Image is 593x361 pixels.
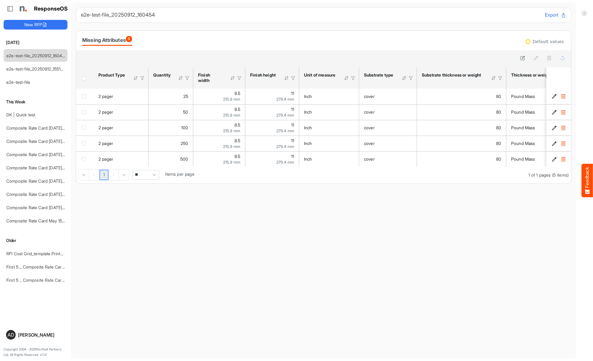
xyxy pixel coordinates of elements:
a: Page 1 of 1 Pages [99,170,109,180]
div: Product Type [98,72,125,78]
button: Delete [560,109,566,115]
div: Missing Attributes [82,36,132,44]
span: Pound Mass [511,156,535,162]
span: 279.4 mm [276,144,294,149]
button: Export [545,11,566,19]
a: Composite Rate Card [DATE] mapping test_deleted [6,165,105,170]
td: da4328e8-515b-44be-bd9a-992f0a820df2 is template cell Column Header [546,136,572,151]
button: Delete [560,125,566,131]
span: 215.9 mm [223,128,240,133]
a: First 5 _ Composite Rate Card [DATE] [6,278,79,283]
td: checkbox [76,104,94,120]
span: cover [364,109,375,115]
td: cover is template cell Column Header httpsnorthellcomontologiesmapping-rulesmaterialhassubstratem... [359,104,417,120]
span: 279.4 mm [276,97,294,102]
span: 11 [291,122,294,127]
div: Finish height [250,72,276,78]
button: Delete [560,156,566,162]
td: checkbox [76,89,94,104]
span: 279.4 mm [276,128,294,133]
div: Thickness or weight unit [511,72,561,78]
td: 25 is template cell Column Header httpsnorthellcomontologiesmapping-rulesorderhasquantity [148,89,193,104]
a: RFI Cost Grid_template.Prints and warehousing [6,251,97,256]
span: 215.9 mm [223,144,240,149]
div: Filter Icon [408,75,414,81]
div: Go to last page [119,169,129,180]
span: cover [364,141,375,146]
a: Composite Rate Card May 15-2 [6,218,67,223]
span: cover [364,94,375,99]
span: 215.9 mm [223,160,240,165]
span: Pound Mass [511,125,535,130]
td: Pound Mass is template cell Column Header httpsnorthellcomontologiesmapping-rulesmaterialhasmater... [506,136,585,151]
span: 11 [291,91,294,96]
td: Inch is template cell Column Header httpsnorthellcomontologiesmapping-rulesmeasurementhasunitofme... [299,120,359,136]
div: Filter Icon [290,75,296,81]
td: 11 is template cell Column Header httpsnorthellcomontologiesmapping-rulesmeasurementhasfinishsize... [245,104,299,120]
td: 80 is template cell Column Header httpsnorthellcomontologiesmapping-rulesmaterialhasmaterialthick... [417,120,506,136]
span: Pound Mass [511,94,535,99]
td: 50 is template cell Column Header httpsnorthellcomontologiesmapping-rulesorderhasquantity [148,104,193,120]
span: 8.5 [234,138,240,143]
td: Pound Mass is template cell Column Header httpsnorthellcomontologiesmapping-rulesmaterialhasmater... [506,120,585,136]
a: Composite Rate Card [DATE] mapping test_deleted [6,152,105,157]
span: 2 pager [98,125,113,130]
span: Pound Mass [511,109,535,115]
div: Filter Icon [237,75,242,81]
td: Pound Mass is template cell Column Header httpsnorthellcomontologiesmapping-rulesmaterialhasmater... [506,89,585,104]
span: 80 [496,125,501,130]
span: AD [8,332,14,337]
td: 80 is template cell Column Header httpsnorthellcomontologiesmapping-rulesmaterialhasmaterialthick... [417,89,506,104]
td: 8.5 is template cell Column Header httpsnorthellcomontologiesmapping-rulesmeasurementhasfinishsiz... [193,136,245,151]
td: cover is template cell Column Header httpsnorthellcomontologiesmapping-rulesmaterialhassubstratem... [359,120,417,136]
td: 8.5 is template cell Column Header httpsnorthellcomontologiesmapping-rulesmeasurementhasfinishsiz... [193,89,245,104]
p: Copyright 2004 - 2025 Northell Partners Ltd. All Rights Reserved. v 1.1.0 [4,347,67,357]
div: Go to next page [109,169,119,180]
img: Northell [17,3,29,15]
a: Composite Rate Card [DATE] mapping test_deleted [6,139,105,144]
td: 2 pager is template cell Column Header product-type [94,136,148,151]
span: 100 [181,125,188,130]
span: 80 [496,109,501,115]
a: DK | Quick test [6,112,35,117]
span: 1 of 1 pages [528,172,551,177]
a: e2e-test-file_20250912_160454 [6,53,67,58]
span: Inch [304,141,312,146]
td: 250 is template cell Column Header httpsnorthellcomontologiesmapping-rulesorderhasquantity [148,136,193,151]
td: 2 pager is template cell Column Header product-type [94,151,148,167]
button: Edit [551,125,557,131]
div: Pager Container [76,167,571,184]
td: cover is template cell Column Header httpsnorthellcomontologiesmapping-rulesmaterialhassubstratem... [359,136,417,151]
span: 11 [291,138,294,143]
td: Inch is template cell Column Header httpsnorthellcomontologiesmapping-rulesmeasurementhasunitofme... [299,151,359,167]
a: Composite Rate Card [DATE] mapping test_deleted [6,178,105,184]
td: Pound Mass is template cell Column Header httpsnorthellcomontologiesmapping-rulesmaterialhasmater... [506,151,585,167]
td: 100 is template cell Column Header httpsnorthellcomontologiesmapping-rulesorderhasquantity [148,120,193,136]
span: 279.4 mm [276,113,294,118]
h6: Older [4,237,67,244]
span: 2 pager [98,94,113,99]
span: Items per page [165,171,194,177]
td: bdab32ca-743b-4b41-a9ba-8d9c42ee03a8 is template cell Column Header [546,151,572,167]
td: 80 is template cell Column Header httpsnorthellcomontologiesmapping-rulesmaterialhasmaterialthick... [417,151,506,167]
div: Filter Icon [498,75,503,81]
span: 80 [496,94,501,99]
td: 80 is template cell Column Header httpsnorthellcomontologiesmapping-rulesmaterialhasmaterialthick... [417,136,506,151]
div: Filter Icon [350,75,356,81]
button: Edit [551,109,557,115]
td: 8.5 is template cell Column Header httpsnorthellcomontologiesmapping-rulesmeasurementhasfinishsiz... [193,104,245,120]
span: Inch [304,125,312,130]
td: 11 is template cell Column Header httpsnorthellcomontologiesmapping-rulesmeasurementhasfinishsize... [245,120,299,136]
td: checkbox [76,120,94,136]
a: e2e-test-file_20250912_155107 [6,66,66,71]
td: 500 is template cell Column Header httpsnorthellcomontologiesmapping-rulesorderhasquantity [148,151,193,167]
td: d9f3844b-18ca-45f2-a525-e67b2e4a2525 is template cell Column Header [546,89,572,104]
td: 2 pager is template cell Column Header product-type [94,120,148,136]
td: 8.5 is template cell Column Header httpsnorthellcomontologiesmapping-rulesmeasurementhasfinishsiz... [193,120,245,136]
a: Composite Rate Card [DATE] mapping test [6,205,88,210]
button: Delete [560,140,566,146]
button: Delete [560,93,566,99]
span: 215.9 mm [223,113,240,118]
span: 80 [496,141,501,146]
div: Substrate thickness or weight [422,72,483,78]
